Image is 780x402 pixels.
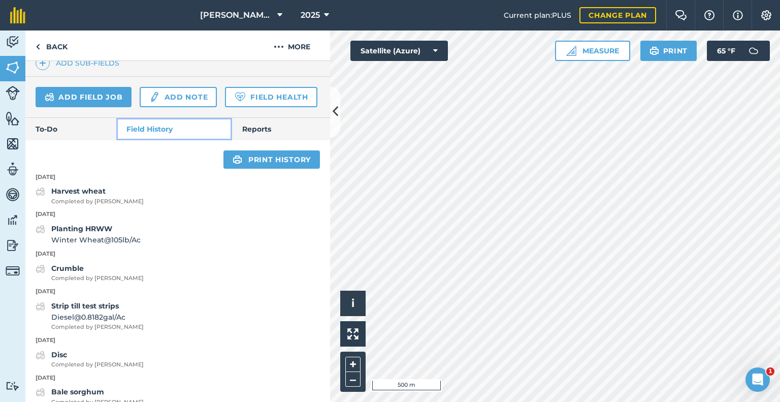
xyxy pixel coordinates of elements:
img: svg+xml;base64,PD94bWwgdmVyc2lvbj0iMS4wIiBlbmNvZGluZz0idXRmLTgiPz4KPCEtLSBHZW5lcmF0b3I6IEFkb2JlIE... [36,263,45,275]
a: CrumbleCompleted by [PERSON_NAME] [36,263,144,283]
span: Completed by [PERSON_NAME] [51,274,144,283]
span: Completed by [PERSON_NAME] [51,323,144,332]
span: 65 ° F [717,41,735,61]
a: DiscCompleted by [PERSON_NAME] [36,349,144,369]
img: svg+xml;base64,PD94bWwgdmVyc2lvbj0iMS4wIiBlbmNvZGluZz0idXRmLTgiPz4KPCEtLSBHZW5lcmF0b3I6IEFkb2JlIE... [6,187,20,202]
span: Completed by [PERSON_NAME] [51,197,144,206]
img: svg+xml;base64,PD94bWwgdmVyc2lvbj0iMS4wIiBlbmNvZGluZz0idXRmLTgiPz4KPCEtLSBHZW5lcmF0b3I6IEFkb2JlIE... [6,238,20,253]
img: svg+xml;base64,PHN2ZyB4bWxucz0iaHR0cDovL3d3dy53My5vcmcvMjAwMC9zdmciIHdpZHRoPSIxNyIgaGVpZ2h0PSIxNy... [733,9,743,21]
button: Print [640,41,697,61]
p: [DATE] [25,287,330,296]
strong: Planting HRWW [51,224,112,233]
img: svg+xml;base64,PD94bWwgdmVyc2lvbj0iMS4wIiBlbmNvZGluZz0idXRmLTgiPz4KPCEtLSBHZW5lcmF0b3I6IEFkb2JlIE... [45,91,54,103]
a: Planting HRWWWinter Wheat@105lb/Ac [36,223,141,246]
img: A cog icon [760,10,772,20]
img: svg+xml;base64,PD94bWwgdmVyc2lvbj0iMS4wIiBlbmNvZGluZz0idXRmLTgiPz4KPCEtLSBHZW5lcmF0b3I6IEFkb2JlIE... [36,223,45,235]
button: + [345,357,361,372]
a: Field History [116,118,232,140]
img: Four arrows, one pointing top left, one top right, one bottom right and the last bottom left [347,328,359,339]
img: svg+xml;base64,PD94bWwgdmVyc2lvbj0iMS4wIiBlbmNvZGluZz0idXRmLTgiPz4KPCEtLSBHZW5lcmF0b3I6IEFkb2JlIE... [36,185,45,198]
a: Back [25,30,78,60]
a: To-Do [25,118,116,140]
strong: Strip till test strips [51,301,119,311]
span: 2025 [301,9,320,21]
p: [DATE] [25,250,330,259]
span: Current plan : PLUS [504,10,571,21]
img: svg+xml;base64,PHN2ZyB4bWxucz0iaHR0cDovL3d3dy53My5vcmcvMjAwMC9zdmciIHdpZHRoPSI1NiIgaGVpZ2h0PSI2MC... [6,136,20,151]
img: A question mark icon [703,10,716,20]
span: Diesel @ 0.8182 gal / Ac [51,312,144,323]
img: svg+xml;base64,PD94bWwgdmVyc2lvbj0iMS4wIiBlbmNvZGluZz0idXRmLTgiPz4KPCEtLSBHZW5lcmF0b3I6IEFkb2JlIE... [149,91,160,103]
img: svg+xml;base64,PHN2ZyB4bWxucz0iaHR0cDovL3d3dy53My5vcmcvMjAwMC9zdmciIHdpZHRoPSIxOSIgaGVpZ2h0PSIyNC... [649,45,659,57]
img: svg+xml;base64,PD94bWwgdmVyc2lvbj0iMS4wIiBlbmNvZGluZz0idXRmLTgiPz4KPCEtLSBHZW5lcmF0b3I6IEFkb2JlIE... [6,264,20,278]
button: Satellite (Azure) [350,41,448,61]
button: – [345,372,361,387]
img: Ruler icon [566,46,576,56]
a: Print history [223,150,320,169]
iframe: Intercom live chat [745,367,770,392]
strong: Bale sorghum [51,387,104,396]
button: i [340,291,366,316]
a: Add note [140,87,217,107]
a: Add sub-fields [36,56,123,70]
strong: Harvest wheat [51,187,106,196]
a: Reports [232,118,330,140]
img: svg+xml;base64,PHN2ZyB4bWxucz0iaHR0cDovL3d3dy53My5vcmcvMjAwMC9zdmciIHdpZHRoPSI5IiBoZWlnaHQ9IjI0Ii... [36,41,40,53]
img: svg+xml;base64,PD94bWwgdmVyc2lvbj0iMS4wIiBlbmNvZGluZz0idXRmLTgiPz4KPCEtLSBHZW5lcmF0b3I6IEFkb2JlIE... [6,35,20,50]
span: i [351,297,354,310]
span: Completed by [PERSON_NAME] [51,360,144,369]
p: [DATE] [25,374,330,383]
button: 65 °F [707,41,770,61]
img: svg+xml;base64,PD94bWwgdmVyc2lvbj0iMS4wIiBlbmNvZGluZz0idXRmLTgiPz4KPCEtLSBHZW5lcmF0b3I6IEFkb2JlIE... [743,41,764,61]
button: Measure [555,41,630,61]
img: svg+xml;base64,PHN2ZyB4bWxucz0iaHR0cDovL3d3dy53My5vcmcvMjAwMC9zdmciIHdpZHRoPSIxOSIgaGVpZ2h0PSIyNC... [233,153,242,166]
a: Harvest wheatCompleted by [PERSON_NAME] [36,185,144,206]
p: [DATE] [25,336,330,345]
img: Two speech bubbles overlapping with the left bubble in the forefront [675,10,687,20]
strong: Disc [51,350,67,359]
img: svg+xml;base64,PD94bWwgdmVyc2lvbj0iMS4wIiBlbmNvZGluZz0idXRmLTgiPz4KPCEtLSBHZW5lcmF0b3I6IEFkb2JlIE... [36,386,45,398]
a: Strip till test stripsDiesel@0.8182gal/AcCompleted by [PERSON_NAME] [36,300,144,332]
img: svg+xml;base64,PHN2ZyB4bWxucz0iaHR0cDovL3d3dy53My5vcmcvMjAwMC9zdmciIHdpZHRoPSI1NiIgaGVpZ2h0PSI2MC... [6,60,20,75]
span: [PERSON_NAME] Farm [200,9,273,21]
img: fieldmargin Logo [10,7,25,23]
img: svg+xml;base64,PD94bWwgdmVyc2lvbj0iMS4wIiBlbmNvZGluZz0idXRmLTgiPz4KPCEtLSBHZW5lcmF0b3I6IEFkb2JlIE... [6,381,20,391]
a: Add field job [36,87,132,107]
img: svg+xml;base64,PD94bWwgdmVyc2lvbj0iMS4wIiBlbmNvZGluZz0idXRmLTgiPz4KPCEtLSBHZW5lcmF0b3I6IEFkb2JlIE... [36,300,45,313]
img: svg+xml;base64,PD94bWwgdmVyc2lvbj0iMS4wIiBlbmNvZGluZz0idXRmLTgiPz4KPCEtLSBHZW5lcmF0b3I6IEFkb2JlIE... [36,349,45,361]
span: 1 [766,367,774,376]
strong: Crumble [51,264,84,273]
img: svg+xml;base64,PD94bWwgdmVyc2lvbj0iMS4wIiBlbmNvZGluZz0idXRmLTgiPz4KPCEtLSBHZW5lcmF0b3I6IEFkb2JlIE... [6,162,20,177]
button: More [254,30,330,60]
img: svg+xml;base64,PHN2ZyB4bWxucz0iaHR0cDovL3d3dy53My5vcmcvMjAwMC9zdmciIHdpZHRoPSIxNCIgaGVpZ2h0PSIyNC... [39,57,46,69]
a: Field Health [225,87,317,107]
p: [DATE] [25,210,330,219]
img: svg+xml;base64,PHN2ZyB4bWxucz0iaHR0cDovL3d3dy53My5vcmcvMjAwMC9zdmciIHdpZHRoPSIyMCIgaGVpZ2h0PSIyNC... [274,41,284,53]
img: svg+xml;base64,PHN2ZyB4bWxucz0iaHR0cDovL3d3dy53My5vcmcvMjAwMC9zdmciIHdpZHRoPSI1NiIgaGVpZ2h0PSI2MC... [6,111,20,126]
img: svg+xml;base64,PD94bWwgdmVyc2lvbj0iMS4wIiBlbmNvZGluZz0idXRmLTgiPz4KPCEtLSBHZW5lcmF0b3I6IEFkb2JlIE... [6,86,20,100]
p: [DATE] [25,173,330,182]
img: svg+xml;base64,PD94bWwgdmVyc2lvbj0iMS4wIiBlbmNvZGluZz0idXRmLTgiPz4KPCEtLSBHZW5lcmF0b3I6IEFkb2JlIE... [6,212,20,228]
a: Change plan [579,7,656,23]
span: Winter Wheat @ 105 lb / Ac [51,234,141,245]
